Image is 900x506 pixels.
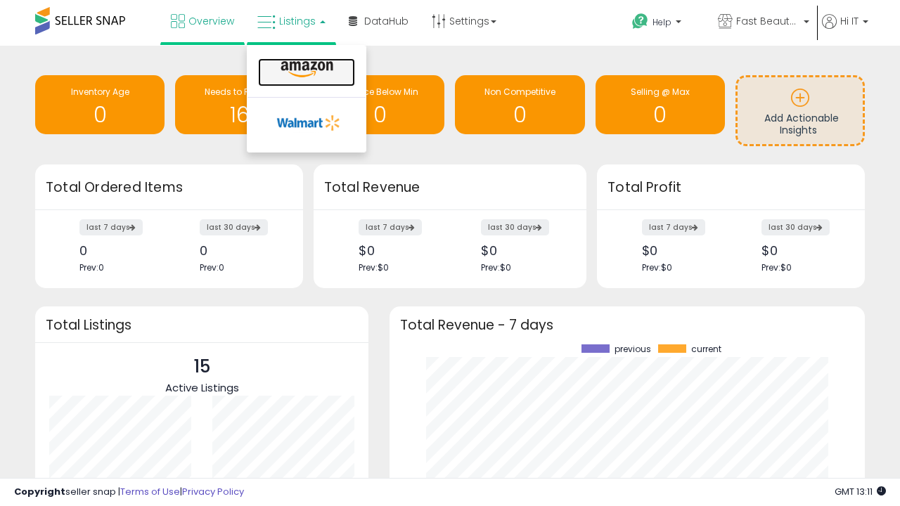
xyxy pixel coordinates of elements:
span: Prev: $0 [481,261,511,273]
a: Needs to Reprice 16 [175,75,304,134]
h3: Total Ordered Items [46,178,292,197]
h3: Total Profit [607,178,854,197]
h3: Total Revenue [324,178,576,197]
a: Selling @ Max 0 [596,75,725,134]
span: Active Listings [165,380,239,395]
div: $0 [481,243,562,258]
h3: Total Revenue - 7 days [400,320,854,330]
span: Prev: 0 [200,261,224,273]
div: $0 [642,243,721,258]
span: Non Competitive [484,86,555,98]
span: Prev: $0 [642,261,672,273]
div: 0 [79,243,158,258]
a: Inventory Age 0 [35,75,165,134]
span: Prev: 0 [79,261,104,273]
span: Inventory Age [71,86,129,98]
h1: 0 [42,103,157,126]
span: Prev: $0 [761,261,792,273]
h1: 0 [462,103,577,126]
span: current [691,344,721,354]
span: Needs to Reprice [205,86,276,98]
span: Fast Beauty ([GEOGRAPHIC_DATA]) [736,14,799,28]
label: last 7 days [642,219,705,235]
strong: Copyright [14,485,65,498]
span: Add Actionable Insights [764,111,839,138]
span: previous [615,344,651,354]
div: $0 [761,243,840,258]
label: last 30 days [481,219,549,235]
span: Prev: $0 [359,261,389,273]
span: DataHub [364,14,409,28]
label: last 7 days [359,219,422,235]
span: Hi IT [840,14,859,28]
a: Privacy Policy [182,485,244,498]
a: Non Competitive 0 [455,75,584,134]
a: BB Price Below Min 0 [315,75,444,134]
span: Selling @ Max [631,86,690,98]
div: seller snap | | [14,486,244,499]
span: Overview [188,14,234,28]
div: $0 [359,243,439,258]
div: 0 [200,243,278,258]
span: Help [652,16,671,28]
span: BB Price Below Min [341,86,418,98]
h1: 0 [603,103,718,126]
label: last 7 days [79,219,143,235]
a: Add Actionable Insights [738,77,863,144]
label: last 30 days [200,219,268,235]
h1: 0 [322,103,437,126]
span: 2025-09-13 13:11 GMT [835,485,886,498]
label: last 30 days [761,219,830,235]
h3: Total Listings [46,320,358,330]
p: 15 [165,353,239,380]
span: Listings [279,14,316,28]
a: Help [621,2,705,46]
a: Terms of Use [120,485,180,498]
i: Get Help [631,13,649,30]
a: Hi IT [822,14,868,46]
h1: 16 [182,103,297,126]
